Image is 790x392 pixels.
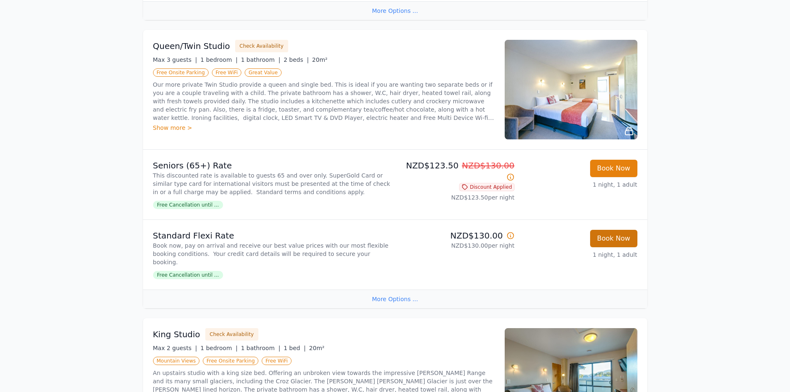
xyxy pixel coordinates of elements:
[245,68,281,77] span: Great Value
[521,180,637,189] p: 1 night, 1 adult
[153,271,223,279] span: Free Cancellation until ...
[399,241,515,250] p: NZD$130.00 per night
[200,345,238,351] span: 1 bedroom |
[153,230,392,241] p: Standard Flexi Rate
[312,56,328,63] span: 20m²
[459,183,515,191] span: Discount Applied
[284,345,306,351] span: 1 bed |
[309,345,324,351] span: 20m²
[399,160,515,183] p: NZD$123.50
[200,56,238,63] span: 1 bedroom |
[590,230,637,247] button: Book Now
[284,56,309,63] span: 2 beds |
[212,68,242,77] span: Free WiFi
[153,241,392,266] p: Book now, pay on arrival and receive our best value prices with our most flexible booking conditi...
[153,80,495,122] p: Our more private Twin Studio provide a queen and single bed. This is ideal if you are wanting two...
[399,193,515,202] p: NZD$123.50 per night
[203,357,258,365] span: Free Onsite Parking
[153,56,197,63] span: Max 3 guests |
[143,1,647,20] div: More Options ...
[153,40,230,52] h3: Queen/Twin Studio
[143,290,647,308] div: More Options ...
[399,230,515,241] p: NZD$130.00
[262,357,292,365] span: Free WiFi
[153,68,209,77] span: Free Onsite Parking
[205,328,258,341] button: Check Availability
[590,160,637,177] button: Book Now
[153,329,200,340] h3: King Studio
[153,171,392,196] p: This discounted rate is available to guests 65 and over only. SuperGold Card or similar type card...
[153,124,495,132] div: Show more >
[235,40,288,52] button: Check Availability
[241,56,280,63] span: 1 bathroom |
[153,345,197,351] span: Max 2 guests |
[153,201,223,209] span: Free Cancellation until ...
[153,357,199,365] span: Mountain Views
[521,251,637,259] p: 1 night, 1 adult
[153,160,392,171] p: Seniors (65+) Rate
[462,161,515,170] span: NZD$130.00
[241,345,280,351] span: 1 bathroom |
